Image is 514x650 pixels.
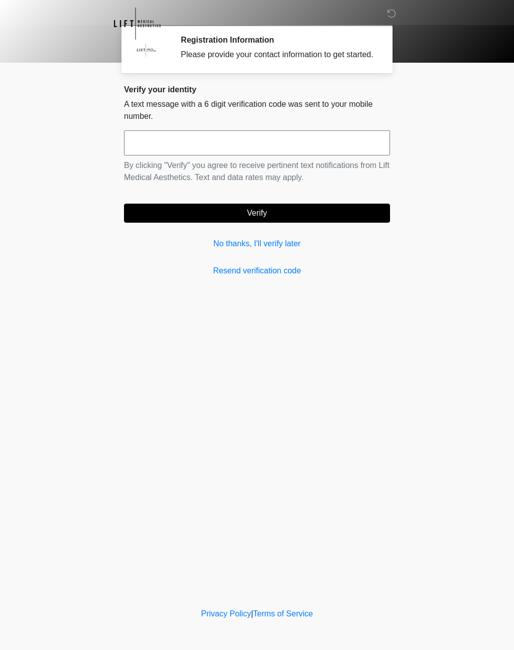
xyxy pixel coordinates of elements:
button: Verify [124,204,390,223]
a: | [251,609,253,618]
a: Privacy Policy [201,609,251,618]
a: Terms of Service [253,609,313,618]
div: Please provide your contact information to get started. [181,49,375,61]
img: Lift Medical Aesthetics Logo [114,8,161,40]
h2: Verify your identity [124,85,390,94]
p: A text message with a 6 digit verification code was sent to your mobile number. [124,98,390,122]
p: By clicking "Verify" you agree to receive pertinent text notifications from Lift Medical Aestheti... [124,159,390,184]
img: Agent Avatar [132,35,162,65]
a: Resend verification code [124,265,390,277]
a: No thanks, I'll verify later [124,238,390,250]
